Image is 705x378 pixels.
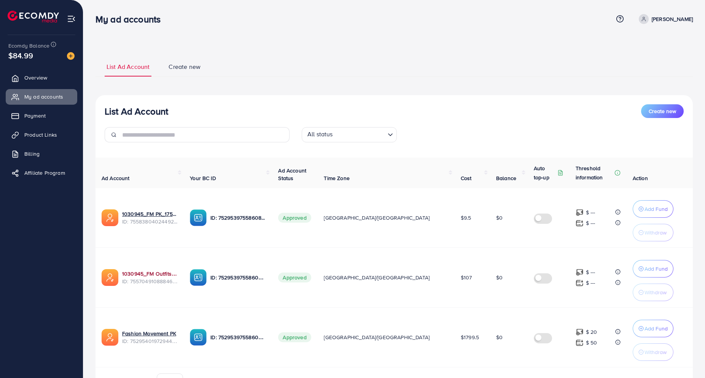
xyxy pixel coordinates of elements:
button: Withdraw [633,343,673,361]
span: $84.99 [8,50,33,61]
img: ic-ads-acc.e4c84228.svg [102,269,118,286]
p: $ --- [586,268,595,277]
p: Threshold information [576,164,613,182]
span: Time Zone [324,174,349,182]
span: [GEOGRAPHIC_DATA]/[GEOGRAPHIC_DATA] [324,274,430,281]
span: $9.5 [461,214,471,222]
p: ID: 7529539755860836369 [210,273,266,282]
a: Billing [6,146,77,161]
img: ic-ads-acc.e4c84228.svg [102,209,118,226]
a: Fashion Movement PK [122,330,176,337]
p: Add Fund [645,324,668,333]
p: Withdraw [645,228,667,237]
span: $0 [496,333,503,341]
span: Payment [24,112,46,120]
img: ic-ba-acc.ded83a64.svg [190,329,207,346]
img: top-up amount [576,268,584,276]
span: List Ad Account [107,62,150,71]
span: $107 [461,274,472,281]
iframe: Chat [673,344,699,372]
img: top-up amount [576,209,584,217]
a: Overview [6,70,77,85]
span: $0 [496,214,503,222]
img: top-up amount [576,279,584,287]
div: <span class='underline'>Fashion Movement PK</span></br>7529540197294407681 [122,330,178,345]
p: $ 50 [586,338,597,347]
span: Ecomdy Balance [8,42,49,49]
button: Add Fund [633,320,673,337]
input: Search for option [335,129,385,140]
div: <span class='underline'>1030945_FM PK_1759822596175</span></br>7558380402449235984 [122,210,178,226]
span: Ad Account [102,174,130,182]
span: Approved [278,332,311,342]
span: Billing [24,150,40,158]
h3: My ad accounts [95,14,167,25]
img: top-up amount [576,328,584,336]
img: ic-ba-acc.ded83a64.svg [190,269,207,286]
p: $ --- [586,208,595,217]
a: Payment [6,108,77,123]
p: [PERSON_NAME] [652,14,693,24]
p: $ 20 [586,327,597,337]
span: My ad accounts [24,93,63,100]
span: Your BC ID [190,174,216,182]
button: Create new [641,104,684,118]
button: Withdraw [633,284,673,301]
p: Add Fund [645,204,668,214]
p: $ --- [586,219,595,228]
span: Create new [169,62,201,71]
span: Ad Account Status [278,167,306,182]
span: ID: 7529540197294407681 [122,337,178,345]
a: 1030945_FM Outfits_1759512825336 [122,270,178,278]
img: top-up amount [576,219,584,227]
button: Add Fund [633,260,673,278]
p: ID: 7529539755860836369 [210,333,266,342]
span: Approved [278,213,311,223]
span: Affiliate Program [24,169,65,177]
span: All status [306,128,334,140]
span: Cost [461,174,472,182]
span: Product Links [24,131,57,139]
span: ID: 7557049108884619282 [122,278,178,285]
div: Search for option [302,127,397,142]
p: Withdraw [645,348,667,357]
p: Add Fund [645,264,668,273]
a: 1030945_FM PK_1759822596175 [122,210,178,218]
p: ID: 7529539755860836369 [210,213,266,222]
a: My ad accounts [6,89,77,104]
p: $ --- [586,278,595,287]
img: ic-ba-acc.ded83a64.svg [190,209,207,226]
div: <span class='underline'>1030945_FM Outfits_1759512825336</span></br>7557049108884619282 [122,270,178,285]
button: Withdraw [633,224,673,241]
a: [PERSON_NAME] [636,14,693,24]
span: ID: 7558380402449235984 [122,218,178,225]
span: $1799.5 [461,333,479,341]
span: [GEOGRAPHIC_DATA]/[GEOGRAPHIC_DATA] [324,333,430,341]
span: Approved [278,273,311,282]
button: Add Fund [633,200,673,218]
p: Auto top-up [534,164,556,182]
span: Overview [24,74,47,81]
img: ic-ads-acc.e4c84228.svg [102,329,118,346]
p: Withdraw [645,288,667,297]
h3: List Ad Account [105,106,168,117]
img: top-up amount [576,339,584,347]
span: Balance [496,174,516,182]
span: $0 [496,274,503,281]
img: image [67,52,75,60]
a: Product Links [6,127,77,142]
span: Action [633,174,648,182]
span: Create new [649,107,676,115]
img: logo [8,11,59,22]
a: Affiliate Program [6,165,77,180]
img: menu [67,14,76,23]
span: [GEOGRAPHIC_DATA]/[GEOGRAPHIC_DATA] [324,214,430,222]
